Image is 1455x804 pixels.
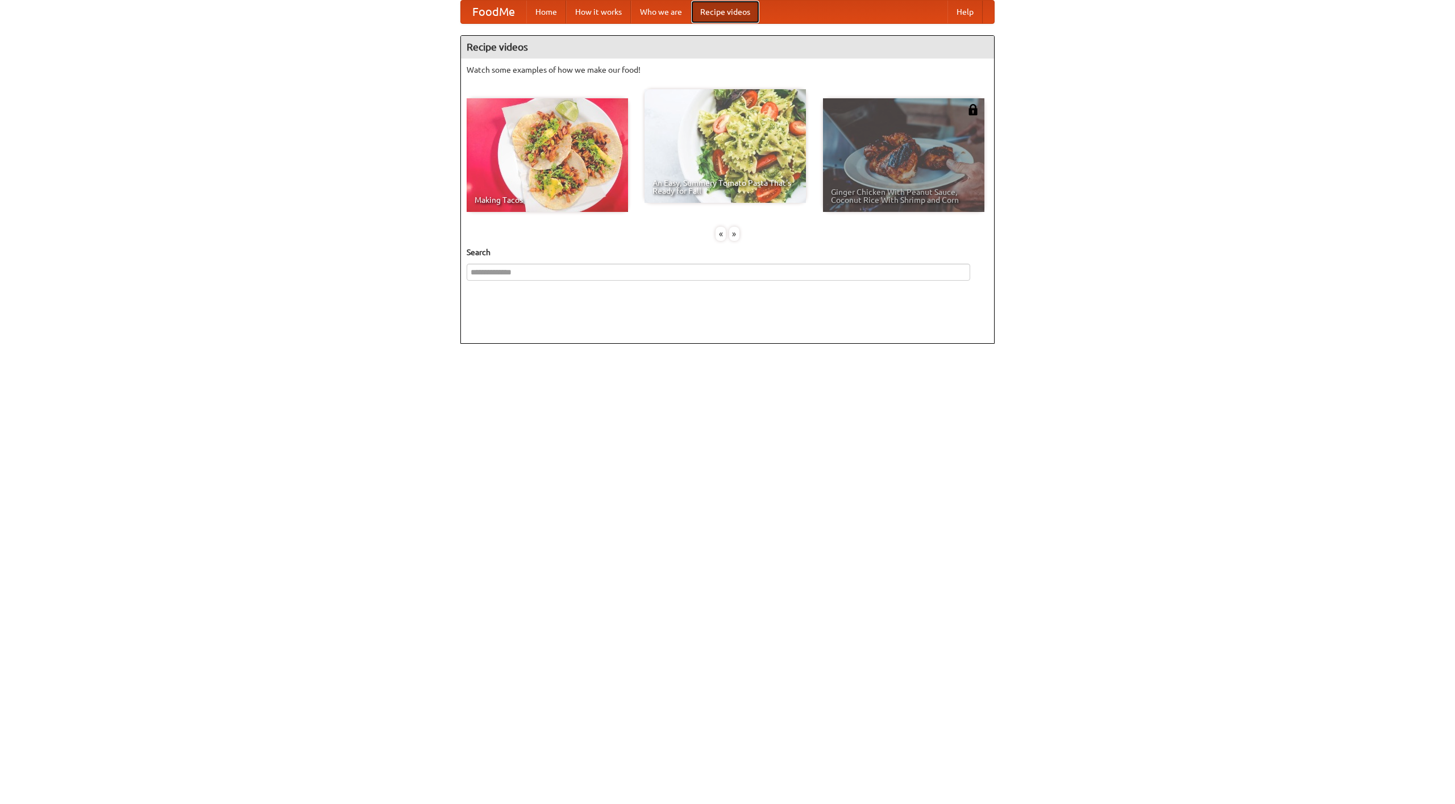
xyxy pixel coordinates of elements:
h5: Search [467,247,988,258]
span: An Easy, Summery Tomato Pasta That's Ready for Fall [652,179,798,195]
a: FoodMe [461,1,526,23]
a: Who we are [631,1,691,23]
h4: Recipe videos [461,36,994,59]
a: Help [947,1,983,23]
a: Recipe videos [691,1,759,23]
a: An Easy, Summery Tomato Pasta That's Ready for Fall [645,89,806,203]
a: Home [526,1,566,23]
p: Watch some examples of how we make our food! [467,64,988,76]
div: » [729,227,739,241]
img: 483408.png [967,104,979,115]
a: Making Tacos [467,98,628,212]
span: Making Tacos [475,196,620,204]
a: How it works [566,1,631,23]
div: « [716,227,726,241]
